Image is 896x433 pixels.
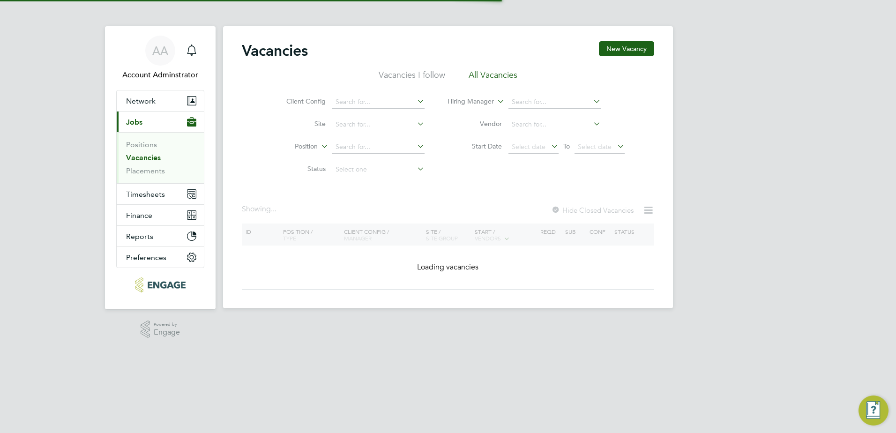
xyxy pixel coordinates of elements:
img: protocol-logo-retina.png [135,277,185,292]
span: AA [152,45,168,57]
button: Engage Resource Center [859,396,889,426]
a: Vacancies [126,153,161,162]
span: Timesheets [126,190,165,199]
span: Engage [154,328,180,336]
span: To [560,140,573,152]
input: Search for... [508,118,601,131]
a: AAAccount Adminstrator [116,36,204,81]
a: Positions [126,140,157,149]
button: Reports [117,226,204,246]
button: Finance [117,205,204,225]
button: Preferences [117,247,204,268]
button: Timesheets [117,184,204,204]
label: Position [264,142,318,151]
li: All Vacancies [469,69,517,86]
span: Reports [126,232,153,241]
label: Hiring Manager [440,97,494,106]
input: Search for... [508,96,601,109]
div: Jobs [117,132,204,183]
li: Vacancies I follow [379,69,445,86]
h2: Vacancies [242,41,308,60]
input: Select one [332,163,425,176]
label: Status [272,164,326,173]
button: Jobs [117,112,204,132]
input: Search for... [332,141,425,154]
span: Network [126,97,156,105]
span: Finance [126,211,152,220]
input: Search for... [332,96,425,109]
a: Powered byEngage [141,321,180,338]
div: Showing [242,204,278,214]
nav: Main navigation [105,26,216,309]
label: Vendor [448,119,502,128]
a: Go to home page [116,277,204,292]
a: Placements [126,166,165,175]
span: Jobs [126,118,142,127]
button: New Vacancy [599,41,654,56]
span: ... [271,204,276,214]
label: Start Date [448,142,502,150]
input: Search for... [332,118,425,131]
span: Select date [512,142,545,151]
button: Network [117,90,204,111]
span: Account Adminstrator [116,69,204,81]
label: Hide Closed Vacancies [551,206,634,215]
label: Client Config [272,97,326,105]
span: Select date [578,142,612,151]
span: Preferences [126,253,166,262]
span: Powered by [154,321,180,328]
label: Site [272,119,326,128]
